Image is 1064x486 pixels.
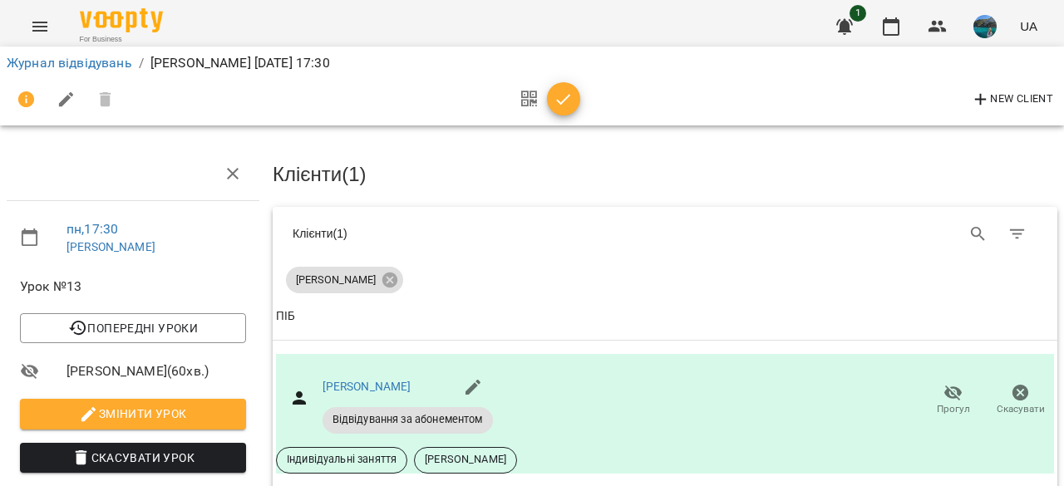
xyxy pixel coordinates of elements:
a: Журнал відвідувань [7,55,132,71]
a: пн , 17:30 [66,221,118,237]
span: Відвідування за абонементом [323,412,493,427]
span: [PERSON_NAME] ( 60 хв. ) [66,361,246,381]
span: [PERSON_NAME] [286,272,386,287]
span: 1 [850,5,866,22]
div: [PERSON_NAME] [286,267,403,293]
p: [PERSON_NAME] [DATE] 17:30 [150,53,330,73]
button: Попередні уроки [20,313,246,343]
button: Прогул [919,377,987,424]
span: New Client [971,90,1053,110]
span: UA [1020,17,1037,35]
button: Змінити урок [20,399,246,429]
span: ПІБ [276,307,1054,326]
nav: breadcrumb [7,53,1057,73]
button: UA [1013,11,1044,42]
span: [PERSON_NAME] [415,452,516,467]
div: Sort [276,307,295,326]
h3: Клієнти ( 1 ) [273,164,1057,185]
div: Table Toolbar [273,207,1057,260]
span: Скасувати Урок [33,448,233,468]
img: Voopty Logo [80,8,163,32]
button: Фільтр [997,214,1037,254]
a: [PERSON_NAME] [66,240,155,253]
span: Попередні уроки [33,318,233,338]
span: Змінити урок [33,404,233,424]
button: Search [958,214,998,254]
span: Скасувати [997,402,1045,416]
img: 60415085415ff60041987987a0d20803.jpg [973,15,997,38]
button: New Client [967,86,1057,113]
span: Прогул [937,402,970,416]
div: ПІБ [276,307,295,326]
li: / [139,53,144,73]
button: Menu [20,7,60,47]
span: Урок №13 [20,277,246,297]
button: Скасувати [987,377,1054,424]
div: Клієнти ( 1 ) [293,225,653,242]
span: Індивідуальні заняття [277,452,406,467]
a: [PERSON_NAME] [323,380,411,393]
button: Скасувати Урок [20,443,246,473]
span: For Business [80,34,163,45]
